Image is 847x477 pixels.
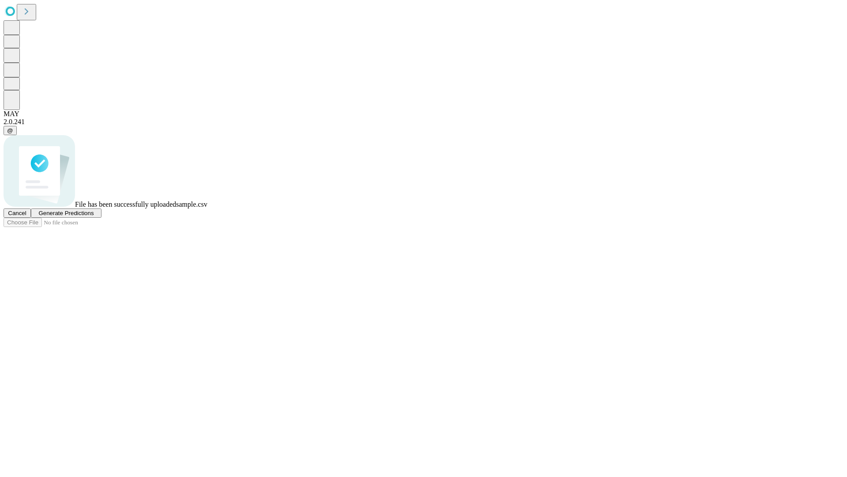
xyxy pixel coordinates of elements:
div: 2.0.241 [4,118,843,126]
button: Cancel [4,208,31,218]
button: Generate Predictions [31,208,101,218]
span: Cancel [8,210,26,216]
span: File has been successfully uploaded [75,201,176,208]
span: Generate Predictions [38,210,94,216]
span: sample.csv [176,201,207,208]
span: @ [7,127,13,134]
button: @ [4,126,17,135]
div: MAY [4,110,843,118]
